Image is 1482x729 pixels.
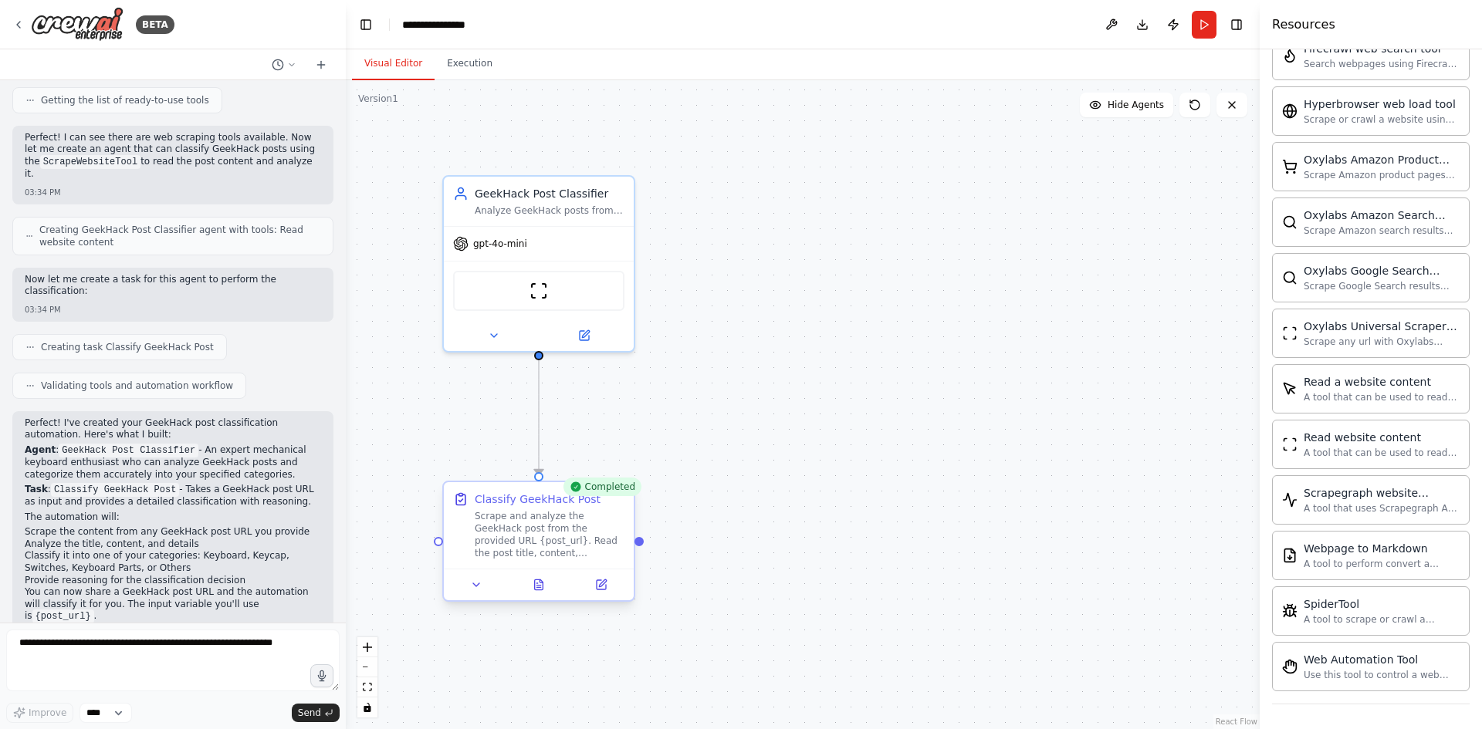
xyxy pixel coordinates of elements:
[310,664,333,687] button: Click to speak your automation idea
[1282,548,1298,563] img: SerplyWebpageToMarkdownTool
[1108,99,1164,111] span: Hide Agents
[357,637,377,657] button: zoom in
[435,48,505,80] button: Execution
[41,94,209,106] span: Getting the list of ready-to-use tools
[1282,326,1298,341] img: OxylabsUniversalScraperTool
[1304,502,1460,515] div: A tool that uses Scrapegraph AI to intelligently scrape website content.
[25,274,321,298] p: Now let me create a task for this agent to perform the classification:
[25,575,321,587] li: Provide reasoning for the classification decision
[531,360,546,475] g: Edge from fe1c737e-8c34-40d9-8c34-62a12eac90aa to 45a72b63-d4a7-4832-9dae-1cd639686547
[1226,14,1247,35] button: Hide right sidebar
[41,341,214,353] span: Creating task Classify GeekHack Post
[1304,652,1460,667] div: Web Automation Tool
[39,224,320,248] span: Creating GeekHack Post Classifier agent with tools: Read website content
[1304,58,1460,70] div: Search webpages using Firecrawl and return the results
[352,48,435,80] button: Visual Editor
[1216,717,1257,726] a: React Flow attribution
[563,478,641,496] div: Completed
[25,187,321,198] div: 03:34 PM
[1304,485,1460,501] div: Scrapegraph website scraper
[506,575,572,594] button: View output
[1304,96,1460,112] div: Hyperbrowser web load tool
[540,326,628,345] button: Open in side panel
[1304,669,1460,681] div: Use this tool to control a web browser and interact with websites using natural language. Capabil...
[1282,103,1298,119] img: HyperbrowserLoadTool
[1282,659,1298,674] img: StagehandTool
[402,17,479,32] nav: breadcrumb
[1282,270,1298,285] img: OxylabsGoogleSearchScraperTool
[357,637,377,717] div: React Flow controls
[292,704,340,722] button: Send
[1282,214,1298,230] img: OxylabsAmazonSearchScraperTool
[574,575,628,594] button: Open in side panel
[475,204,624,217] div: Analyze GeekHack posts from provided URLs and classify them into one of these categories: Keyboar...
[25,586,321,623] p: You can now share a GeekHack post URL and the automation will classify it for you. The input vari...
[530,282,548,300] img: ScrapeWebsiteTool
[25,538,321,551] li: Analyze the title, content, and details
[475,510,624,559] div: Scrape and analyze the GeekHack post from the provided URL {post_url}. Read the post title, conte...
[25,484,321,508] p: : - Takes a GeekHack post URL as input and provides a detailed classification with reasoning.
[1304,169,1460,181] div: Scrape Amazon product pages with Oxylabs Amazon Product Scraper
[358,93,398,105] div: Version 1
[29,707,66,719] span: Improve
[1304,391,1460,403] div: A tool that can be used to read a website content.
[1282,48,1298,63] img: FirecrawlSearchTool
[1282,381,1298,397] img: ScrapeElementFromWebsiteTool
[298,707,321,719] span: Send
[1304,541,1460,556] div: Webpage to Markdown
[1304,152,1460,167] div: Oxylabs Amazon Product Scraper tool
[59,444,198,457] code: GeekHack Post Classifier
[357,697,377,717] button: toggle interactivity
[1304,224,1460,237] div: Scrape Amazon search results with Oxylabs Amazon Search Scraper
[266,56,303,74] button: Switch to previous chat
[1304,374,1460,390] div: Read a website content
[357,657,377,677] button: zoom out
[25,526,321,538] li: Scrape the content from any GeekHack post URL you provide
[25,484,48,494] strong: Task
[31,7,123,42] img: Logo
[25,304,321,316] div: 03:34 PM
[1282,159,1298,174] img: OxylabsAmazonProductScraperTool
[1304,319,1460,334] div: Oxylabs Universal Scraper tool
[25,417,321,441] p: Perfect! I've created your GeekHack post classification automation. Here's what I built:
[475,491,601,507] div: Classify GeekHack Post
[357,677,377,697] button: fit view
[6,703,73,723] button: Improve
[25,132,321,181] p: Perfect! I can see there are web scraping tools available. Now let me create an agent that can cl...
[1304,430,1460,445] div: Read website content
[475,186,624,201] div: GeekHack Post Classifier
[41,380,233,392] span: Validating tools and automation workflow
[1272,15,1335,34] h4: Resources
[355,14,377,35] button: Hide left sidebar
[1304,336,1460,348] div: Scrape any url with Oxylabs Universal Scraper
[473,238,527,250] span: gpt-4o-mini
[1304,596,1460,612] div: SpiderTool
[1304,447,1460,459] div: A tool that can be used to read a website content.
[136,15,174,34] div: BETA
[25,444,321,481] p: : - An expert mechanical keyboard enthusiast who can analyze GeekHack posts and categorize them a...
[1282,603,1298,619] img: SpiderTool
[1304,613,1460,626] div: A tool to scrape or crawl a website and return LLM-ready content.
[1304,280,1460,292] div: Scrape Google Search results with Oxylabs Google Search Scraper
[1304,113,1460,126] div: Scrape or crawl a website using Hyperbrowser and return the contents in properly formatted markdo...
[25,511,321,524] p: The automation will:
[40,155,140,169] code: ScrapeWebsiteTool
[1282,437,1298,452] img: ScrapeWebsiteTool
[442,484,635,605] div: CompletedClassify GeekHack PostScrape and analyze the GeekHack post from the provided URL {post_u...
[32,609,94,623] code: {post_url}
[442,175,635,353] div: GeekHack Post ClassifierAnalyze GeekHack posts from provided URLs and classify them into one of t...
[25,444,56,455] strong: Agent
[1080,93,1173,117] button: Hide Agents
[309,56,333,74] button: Start a new chat
[25,550,321,574] li: Classify it into one of your categories: Keyboard, Keycap, Switches, Keyboard Parts, or Others
[1282,492,1298,508] img: ScrapegraphScrapeTool
[1304,263,1460,278] div: Oxylabs Google Search Scraper tool
[51,483,179,497] code: Classify GeekHack Post
[1304,558,1460,570] div: A tool to perform convert a webpage to markdown to make it easier for LLMs to understand
[1304,208,1460,223] div: Oxylabs Amazon Search Scraper tool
